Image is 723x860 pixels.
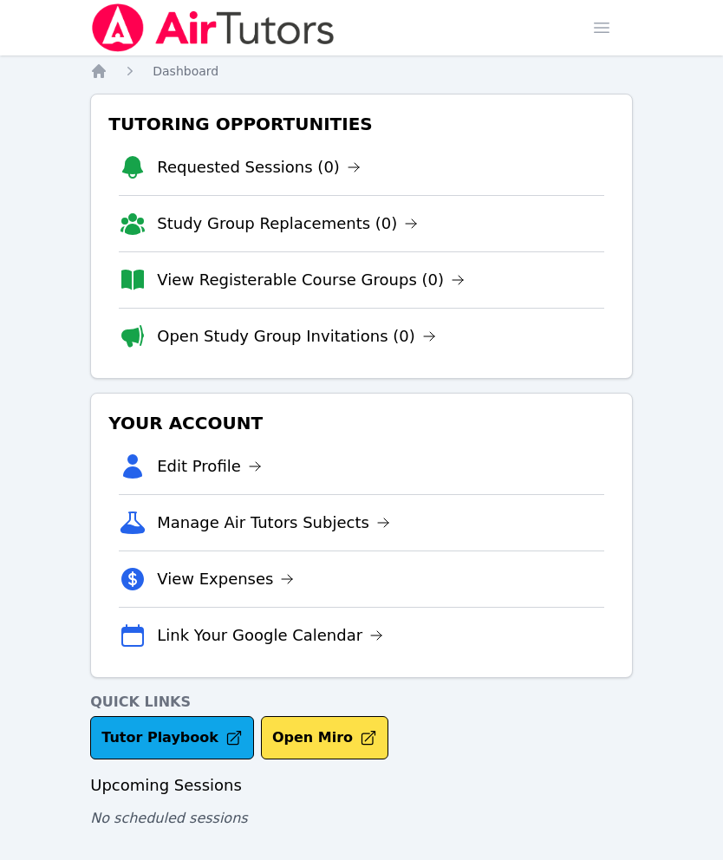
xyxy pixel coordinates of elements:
[90,810,247,826] span: No scheduled sessions
[105,407,618,439] h3: Your Account
[153,64,218,78] span: Dashboard
[157,155,361,179] a: Requested Sessions (0)
[90,62,633,80] nav: Breadcrumb
[90,773,633,798] h3: Upcoming Sessions
[90,716,254,759] a: Tutor Playbook
[157,268,465,292] a: View Registerable Course Groups (0)
[105,108,618,140] h3: Tutoring Opportunities
[157,324,436,349] a: Open Study Group Invitations (0)
[157,567,294,591] a: View Expenses
[153,62,218,80] a: Dashboard
[90,692,633,713] h4: Quick Links
[90,3,335,52] img: Air Tutors
[261,716,388,759] button: Open Miro
[157,454,262,479] a: Edit Profile
[157,623,383,648] a: Link Your Google Calendar
[157,511,390,535] a: Manage Air Tutors Subjects
[157,212,418,236] a: Study Group Replacements (0)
